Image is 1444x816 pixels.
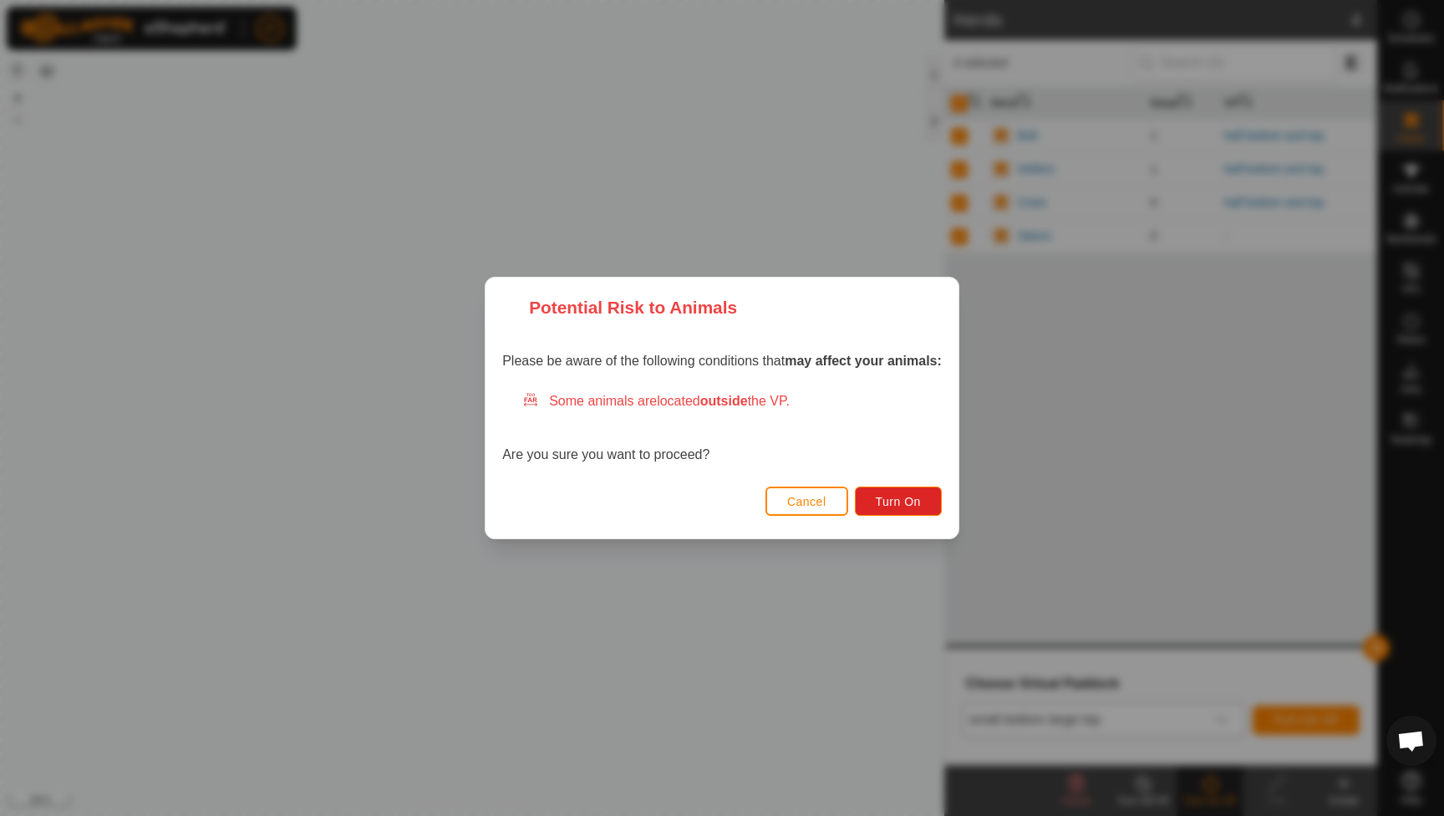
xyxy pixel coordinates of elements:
[855,487,942,516] button: Turn On
[522,391,942,411] div: Some animals are
[787,495,826,508] span: Cancel
[876,495,921,508] span: Turn On
[785,354,942,368] strong: may affect your animals:
[502,391,942,465] div: Are you sure you want to proceed?
[1386,716,1436,766] a: Open chat
[502,294,737,320] div: Potential Risk to Animals
[502,354,942,368] span: Please be aware of the following conditions that
[765,487,848,516] button: Cancel
[700,394,748,408] strong: outside
[657,394,790,408] span: located the VP.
